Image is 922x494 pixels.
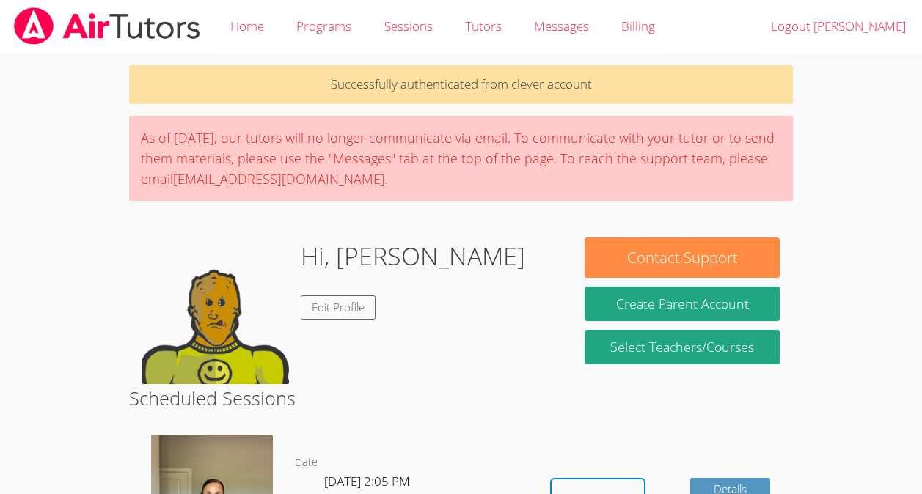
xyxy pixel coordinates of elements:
a: Select Teachers/Courses [585,330,779,364]
h2: Scheduled Sessions [129,384,793,412]
img: default.png [142,237,289,384]
span: [DATE] 2:05 PM [324,473,410,490]
button: Create Parent Account [585,287,779,321]
a: Edit Profile [301,295,376,320]
p: Successfully authenticated from clever account [129,65,793,104]
span: Messages [534,18,589,34]
img: airtutors_banner-c4298cdbf04f3fff15de1276eac7730deb9818008684d7c2e4769d2f7ddbe033.png [12,7,202,45]
h1: Hi, [PERSON_NAME] [301,237,525,275]
dt: Date [295,454,318,472]
div: As of [DATE], our tutors will no longer communicate via email. To communicate with your tutor or ... [129,116,793,201]
button: Contact Support [585,237,779,278]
